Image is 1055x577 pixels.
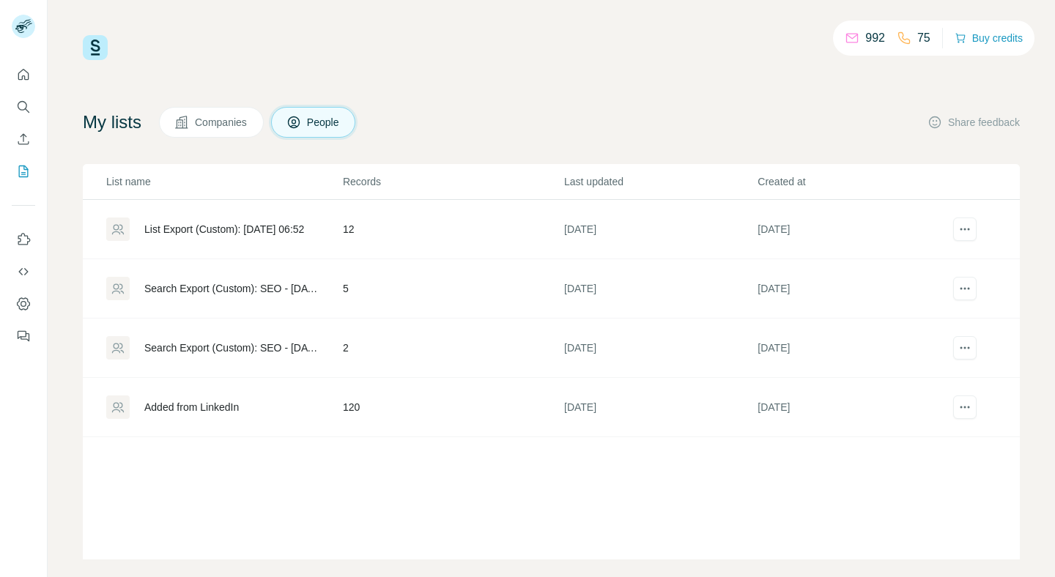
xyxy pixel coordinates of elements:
button: My lists [12,158,35,185]
td: [DATE] [757,259,950,319]
p: List name [106,174,341,189]
td: [DATE] [757,319,950,378]
div: List Export (Custom): [DATE] 06:52 [144,222,304,237]
button: actions [953,277,977,300]
td: [DATE] [757,200,950,259]
div: Search Export (Custom): SEO - [DATE] 11:34 [144,281,318,296]
button: Share feedback [928,115,1020,130]
button: Buy credits [955,28,1023,48]
td: 5 [342,259,563,319]
h4: My lists [83,111,141,134]
p: 75 [917,29,930,47]
p: Last updated [564,174,756,189]
td: [DATE] [563,319,757,378]
td: [DATE] [563,378,757,437]
button: Feedback [12,323,35,349]
p: 992 [865,29,885,47]
img: Surfe Logo [83,35,108,60]
button: Use Surfe API [12,258,35,285]
td: 12 [342,200,563,259]
td: 2 [342,319,563,378]
div: Added from LinkedIn [144,400,239,414]
span: People [307,115,341,130]
p: Records [343,174,563,189]
button: Use Surfe on LinkedIn [12,226,35,253]
div: Search Export (Custom): SEO - [DATE] 11:29 [144,340,318,355]
button: Enrich CSV [12,126,35,152]
button: Dashboard [12,291,35,317]
td: 120 [342,378,563,437]
p: Created at [758,174,949,189]
td: [DATE] [563,200,757,259]
button: Search [12,94,35,120]
button: Quick start [12,62,35,88]
td: [DATE] [563,259,757,319]
button: actions [953,217,977,241]
span: Companies [195,115,248,130]
button: actions [953,395,977,419]
button: actions [953,336,977,360]
td: [DATE] [757,378,950,437]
